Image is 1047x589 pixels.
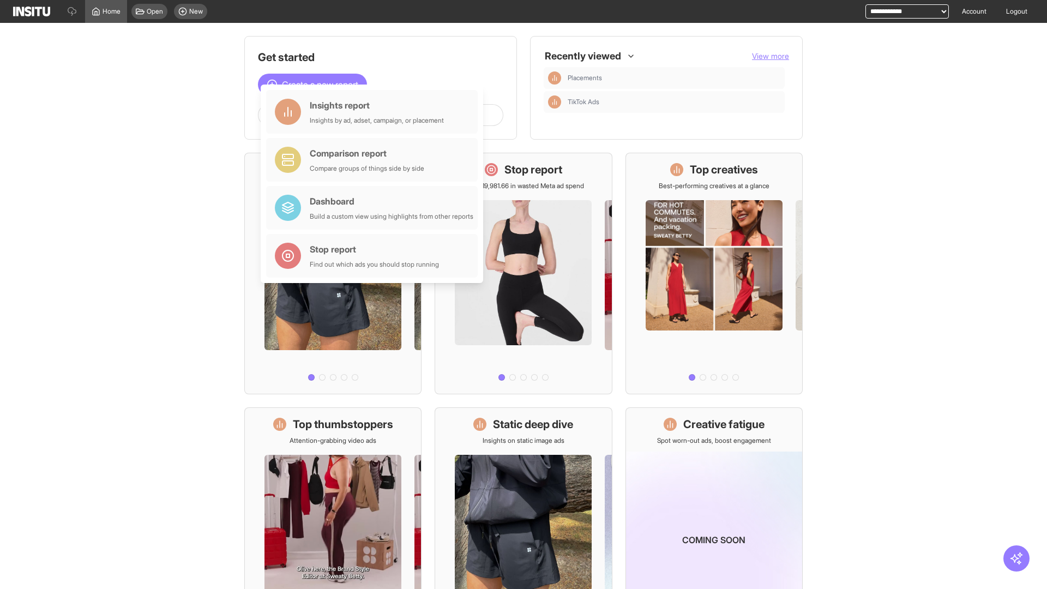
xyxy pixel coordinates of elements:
[244,153,422,394] a: What's live nowSee all active ads instantly
[568,98,599,106] span: TikTok Ads
[103,7,121,16] span: Home
[293,417,393,432] h1: Top thumbstoppers
[310,260,439,269] div: Find out which ads you should stop running
[258,74,367,95] button: Create a new report
[310,243,439,256] div: Stop report
[462,182,584,190] p: Save £19,981.66 in wasted Meta ad spend
[310,212,473,221] div: Build a custom view using highlights from other reports
[690,162,758,177] h1: Top creatives
[752,51,789,61] span: View more
[625,153,803,394] a: Top creativesBest-performing creatives at a glance
[435,153,612,394] a: Stop reportSave £19,981.66 in wasted Meta ad spend
[752,51,789,62] button: View more
[483,436,564,445] p: Insights on static image ads
[290,436,376,445] p: Attention-grabbing video ads
[310,164,424,173] div: Compare groups of things side by side
[310,99,444,112] div: Insights report
[310,147,424,160] div: Comparison report
[310,195,473,208] div: Dashboard
[568,74,780,82] span: Placements
[493,417,573,432] h1: Static deep dive
[568,98,780,106] span: TikTok Ads
[548,71,561,85] div: Insights
[310,116,444,125] div: Insights by ad, adset, campaign, or placement
[147,7,163,16] span: Open
[282,78,358,91] span: Create a new report
[504,162,562,177] h1: Stop report
[13,7,50,16] img: Logo
[659,182,769,190] p: Best-performing creatives at a glance
[548,95,561,109] div: Insights
[568,74,602,82] span: Placements
[258,50,503,65] h1: Get started
[189,7,203,16] span: New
